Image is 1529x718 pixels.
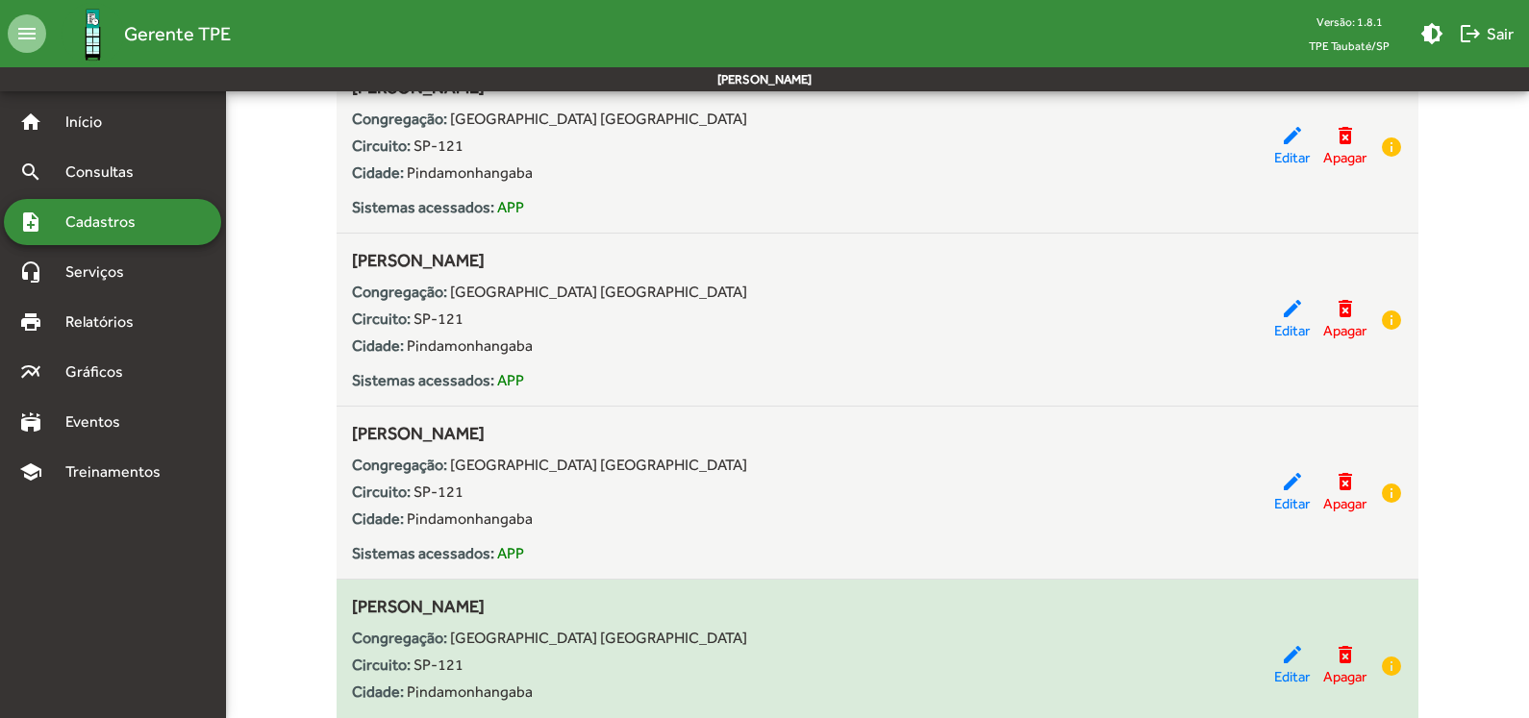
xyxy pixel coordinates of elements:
[62,3,124,65] img: Logo
[1420,22,1443,45] mat-icon: brightness_medium
[46,3,231,65] a: Gerente TPE
[54,260,150,284] span: Serviços
[352,483,411,501] strong: Circuito:
[54,410,146,433] span: Eventos
[407,682,533,701] span: Pindamonhangaba
[1323,666,1366,688] span: Apagar
[352,250,485,270] span: [PERSON_NAME]
[1281,643,1304,666] mat-icon: edit
[1380,309,1403,332] mat-icon: info
[1334,297,1357,320] mat-icon: delete_forever
[1380,482,1403,505] mat-icon: info
[352,336,404,355] strong: Cidade:
[352,596,485,616] span: [PERSON_NAME]
[1451,16,1521,51] button: Sair
[497,198,524,216] span: APP
[19,410,42,433] mat-icon: stadium
[1380,655,1403,678] mat-icon: info
[352,283,447,301] strong: Congregação:
[352,682,404,701] strong: Cidade:
[1274,493,1310,515] span: Editar
[1293,34,1405,58] span: TPE Taubaté/SP
[54,210,161,234] span: Cadastros
[19,310,42,334] mat-icon: print
[1274,666,1310,688] span: Editar
[54,360,149,384] span: Gráficos
[1334,470,1357,493] mat-icon: delete_forever
[1274,147,1310,169] span: Editar
[1323,320,1366,342] span: Apagar
[1380,136,1403,159] mat-icon: info
[8,14,46,53] mat-icon: menu
[352,544,494,562] strong: Sistemas acessados:
[450,456,747,474] span: [GEOGRAPHIC_DATA] [GEOGRAPHIC_DATA]
[1281,124,1304,147] mat-icon: edit
[54,460,184,483] span: Treinamentos
[1281,297,1304,320] mat-icon: edit
[407,163,533,182] span: Pindamonhangaba
[1459,16,1514,51] span: Sair
[1334,124,1357,147] mat-icon: delete_forever
[54,111,130,134] span: Início
[414,309,464,328] span: SP-121
[19,360,42,384] mat-icon: multiline_chart
[1323,493,1366,515] span: Apagar
[19,460,42,483] mat-icon: school
[352,198,494,216] strong: Sistemas acessados:
[352,423,485,443] span: [PERSON_NAME]
[124,18,231,49] span: Gerente TPE
[497,544,524,562] span: APP
[1274,320,1310,342] span: Editar
[414,656,464,674] span: SP-121
[1323,147,1366,169] span: Apagar
[19,210,42,234] mat-icon: note_add
[1281,470,1304,493] mat-icon: edit
[54,310,159,334] span: Relatórios
[19,260,42,284] mat-icon: headset_mic
[414,483,464,501] span: SP-121
[450,629,747,647] span: [GEOGRAPHIC_DATA] [GEOGRAPHIC_DATA]
[407,336,533,355] span: Pindamonhangaba
[1293,10,1405,34] div: Versão: 1.8.1
[497,371,524,389] span: APP
[352,509,404,528] strong: Cidade:
[352,371,494,389] strong: Sistemas acessados:
[19,111,42,134] mat-icon: home
[54,161,159,184] span: Consultas
[19,161,42,184] mat-icon: search
[450,110,747,128] span: [GEOGRAPHIC_DATA] [GEOGRAPHIC_DATA]
[352,163,404,182] strong: Cidade:
[352,456,447,474] strong: Congregação:
[1459,22,1482,45] mat-icon: logout
[352,629,447,647] strong: Congregação:
[352,136,411,155] strong: Circuito:
[1334,643,1357,666] mat-icon: delete_forever
[407,509,533,528] span: Pindamonhangaba
[352,309,411,328] strong: Circuito:
[352,656,411,674] strong: Circuito:
[450,283,747,301] span: [GEOGRAPHIC_DATA] [GEOGRAPHIC_DATA]
[352,110,447,128] strong: Congregação:
[414,136,464,155] span: SP-121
